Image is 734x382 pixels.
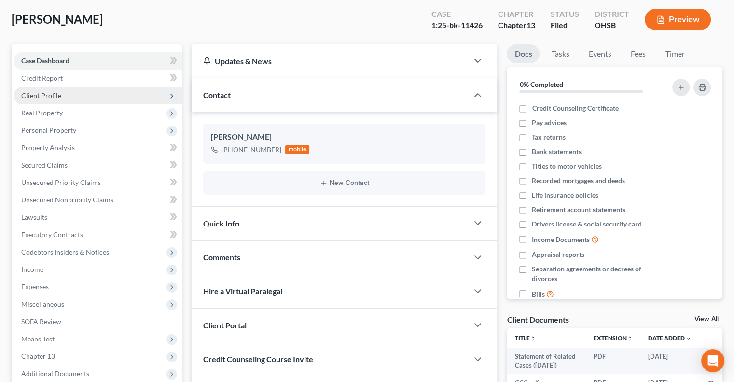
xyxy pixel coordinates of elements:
div: Client Documents [507,314,568,325]
div: [PHONE_NUMBER] [222,145,281,155]
a: Titleunfold_more [514,334,535,341]
i: unfold_more [529,336,535,341]
a: View All [694,316,719,323]
span: Pay advices [532,118,567,127]
a: SOFA Review [14,313,182,330]
span: Executory Contracts [21,230,83,239]
a: Lawsuits [14,209,182,226]
span: Bills [532,289,545,299]
span: Client Profile [21,91,61,99]
div: Chapter [498,20,535,31]
td: PDF [586,348,640,374]
a: Tasks [543,44,577,63]
div: District [595,9,629,20]
i: expand_more [686,336,692,341]
a: Unsecured Nonpriority Claims [14,191,182,209]
span: Recorded mortgages and deeds [532,176,625,185]
span: Drivers license & social security card [532,219,642,229]
td: Statement of Related Cases ([DATE]) [507,348,586,374]
span: Means Test [21,335,55,343]
span: Tax returns [532,132,566,142]
div: Open Intercom Messenger [701,349,724,372]
span: Client Portal [203,321,247,330]
a: Extensionunfold_more [594,334,633,341]
div: mobile [285,145,309,154]
a: Secured Claims [14,156,182,174]
div: Chapter [498,9,535,20]
i: unfold_more [627,336,633,341]
span: Property Analysis [21,143,75,152]
span: Expenses [21,283,49,291]
span: Appraisal reports [532,250,584,259]
a: Docs [507,44,540,63]
span: Comments [203,253,240,262]
div: 1:25-bk-11426 [431,20,483,31]
div: [PERSON_NAME] [211,131,478,143]
span: Secured Claims [21,161,68,169]
div: Case [431,9,483,20]
span: Lawsuits [21,213,47,221]
span: Unsecured Nonpriority Claims [21,196,113,204]
span: Credit Counseling Course Invite [203,354,313,364]
span: Hire a Virtual Paralegal [203,286,282,296]
span: Separation agreements or decrees of divorces [532,264,660,283]
button: Preview [645,9,711,30]
span: [PERSON_NAME] [12,12,103,26]
a: Executory Contracts [14,226,182,243]
span: Real Property [21,109,63,117]
span: Bank statements [532,147,582,156]
div: Status [551,9,579,20]
a: Timer [657,44,692,63]
div: OHSB [595,20,629,31]
span: Credit Counseling Certificate [532,103,618,113]
span: Additional Documents [21,369,89,378]
span: Codebtors Insiders & Notices [21,248,109,256]
div: Updates & News [203,56,457,66]
span: Unsecured Priority Claims [21,178,101,186]
span: 13 [526,20,535,29]
span: Miscellaneous [21,300,64,308]
div: Filed [551,20,579,31]
a: Events [581,44,619,63]
strong: 0% Completed [519,80,563,88]
a: Unsecured Priority Claims [14,174,182,191]
span: Titles to motor vehicles [532,161,602,171]
a: Date Added expand_more [648,334,692,341]
a: Credit Report [14,70,182,87]
span: SOFA Review [21,317,61,325]
button: New Contact [211,179,478,187]
span: Contact [203,90,231,99]
td: [DATE] [640,348,699,374]
span: Personal Property [21,126,76,134]
a: Property Analysis [14,139,182,156]
span: Case Dashboard [21,57,69,65]
span: Chapter 13 [21,352,55,360]
span: Income [21,265,43,273]
span: Quick Info [203,219,239,228]
span: Credit Report [21,74,63,82]
a: Case Dashboard [14,52,182,70]
span: Income Documents [532,235,590,244]
span: Life insurance policies [532,190,598,200]
span: Retirement account statements [532,205,625,214]
a: Fees [623,44,653,63]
